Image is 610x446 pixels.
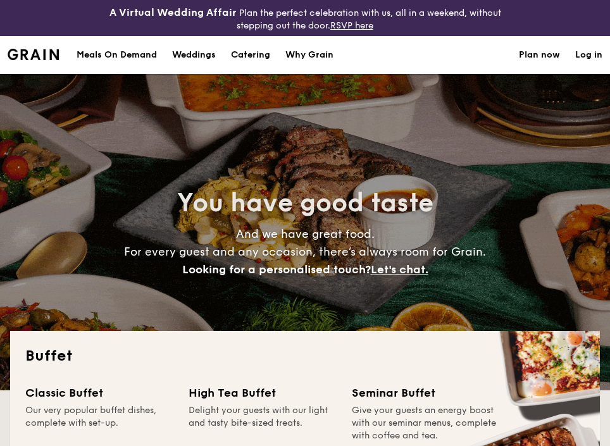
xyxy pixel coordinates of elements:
a: Log in [575,36,602,74]
span: Let's chat. [371,263,428,276]
a: Catering [223,36,278,74]
a: Weddings [165,36,223,74]
a: Why Grain [278,36,341,74]
img: Grain [8,49,59,60]
h1: Catering [231,36,270,74]
div: Seminar Buffet [352,384,500,402]
a: Meals On Demand [69,36,165,74]
div: Meals On Demand [77,36,157,74]
div: Give your guests an energy boost with our seminar menus, complete with coffee and tea. [352,404,500,442]
div: High Tea Buffet [189,384,337,402]
div: Plan the perfect celebration with us, all in a weekend, without stepping out the door. [102,5,509,31]
h4: A Virtual Wedding Affair [109,5,237,20]
h2: Buffet [25,346,585,366]
div: Weddings [172,36,216,74]
div: Why Grain [285,36,333,74]
a: RSVP here [330,20,373,31]
a: Logotype [8,49,59,60]
div: Classic Buffet [25,384,173,402]
div: Delight your guests with our light and tasty bite-sized treats. [189,404,337,442]
div: Our very popular buffet dishes, complete with set-up. [25,404,173,442]
a: Plan now [519,36,560,74]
